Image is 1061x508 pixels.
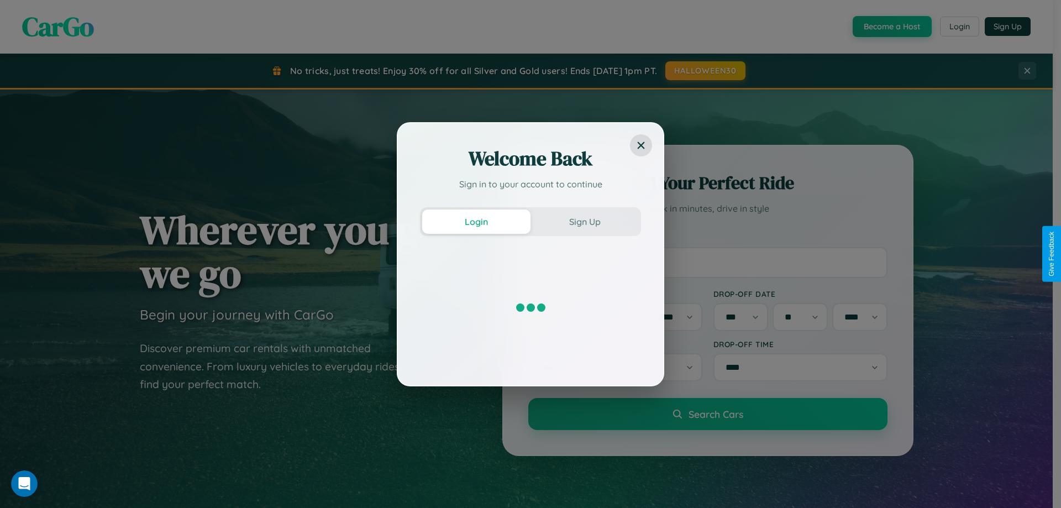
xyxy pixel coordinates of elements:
h2: Welcome Back [420,145,641,172]
button: Sign Up [530,210,639,234]
div: Give Feedback [1048,232,1055,276]
button: Login [422,210,530,234]
iframe: Intercom live chat [11,470,38,497]
p: Sign in to your account to continue [420,177,641,191]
